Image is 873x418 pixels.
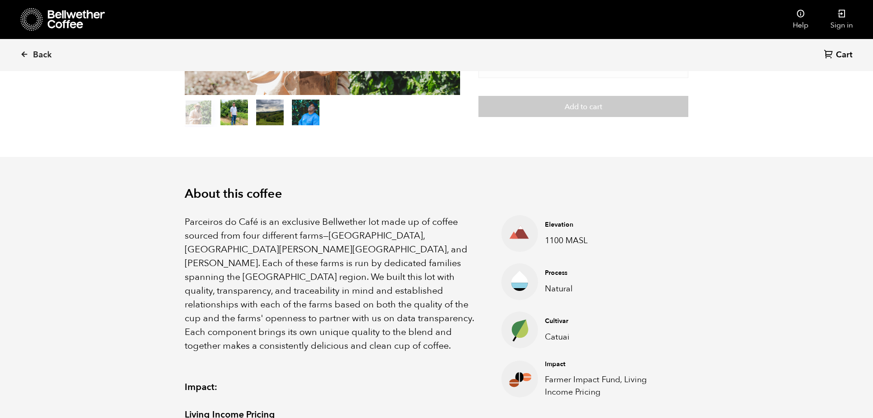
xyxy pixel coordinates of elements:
[33,50,52,61] span: Back
[545,317,674,326] h4: Cultivar
[545,373,674,398] p: Farmer Impact Fund, Living Income Pricing
[545,268,674,278] h4: Process
[545,283,674,295] p: Natural
[545,331,674,343] p: Catuai
[545,360,674,369] h4: Impact
[185,215,479,353] p: Parceiros do Café is an exclusive Bellwether lot made up of coffee sourced from four different fa...
[478,96,688,117] button: Add to cart
[185,187,689,201] h2: About this coffee
[836,50,852,61] span: Cart
[185,381,217,393] strong: Impact:
[492,62,504,71] button: -
[824,49,855,61] a: Cart
[545,220,674,229] h4: Elevation
[663,62,675,71] button: +
[545,234,674,247] p: 1100 MASL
